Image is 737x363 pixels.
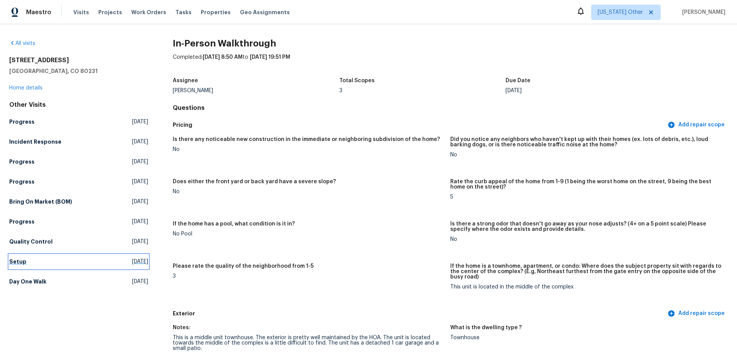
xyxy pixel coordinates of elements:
[9,155,148,169] a: Progress[DATE]
[173,78,198,83] h5: Assignee
[450,237,722,242] div: No
[132,238,148,245] span: [DATE]
[132,138,148,146] span: [DATE]
[203,55,243,60] span: [DATE] 8:50 AM
[132,198,148,206] span: [DATE]
[173,264,314,269] h5: Please rate the quality of the neighborhood from 1-5
[450,137,722,148] h5: Did you notice any neighbors who haven't kept up with their homes (ex. lots of debris, etc.), lou...
[173,231,444,237] div: No Pool
[173,40,728,47] h2: In-Person Walkthrough
[450,284,722,290] div: This unit is located in the middle of the complex
[450,335,722,340] div: Townhouse
[9,56,148,64] h2: [STREET_ADDRESS]
[450,221,722,232] h5: Is there a strong odor that doesn't go away as your nose adjusts? (4+ on a 5 point scale) Please ...
[250,55,290,60] span: [DATE] 19:51 PM
[9,195,148,209] a: Bring On Market (BOM)[DATE]
[9,258,26,265] h5: Setup
[9,101,148,109] div: Other Visits
[173,137,440,142] h5: Is there any noticeable new construction in the immediate or neighboring subdivision of the home?
[132,258,148,265] span: [DATE]
[450,325,522,330] h5: What is the dwelling type ?
[339,78,375,83] h5: Total Scopes
[173,104,728,112] h4: Questions
[339,88,506,93] div: 3
[9,158,35,166] h5: Progress
[506,88,672,93] div: [DATE]
[9,215,148,229] a: Progress[DATE]
[450,264,722,280] h5: If the home is a townhome, apartment, or condo: Where does the subject property sit with regards ...
[9,235,148,249] a: Quality Control[DATE]
[132,278,148,285] span: [DATE]
[132,218,148,225] span: [DATE]
[173,121,666,129] h5: Pricing
[450,152,722,157] div: No
[132,118,148,126] span: [DATE]
[9,218,35,225] h5: Progress
[173,53,728,73] div: Completed: to
[173,88,339,93] div: [PERSON_NAME]
[9,85,43,91] a: Home details
[9,118,35,126] h5: Progress
[9,178,35,186] h5: Progress
[73,8,89,16] span: Visits
[173,221,295,227] h5: If the home has a pool, what condition is it in?
[173,147,444,152] div: No
[173,310,666,318] h5: Exterior
[598,8,643,16] span: [US_STATE] Other
[9,175,148,189] a: Progress[DATE]
[240,8,290,16] span: Geo Assignments
[173,273,444,279] div: 3
[9,138,61,146] h5: Incident Response
[679,8,725,16] span: [PERSON_NAME]
[175,10,192,15] span: Tasks
[9,275,148,288] a: Day One Walk[DATE]
[506,78,530,83] h5: Due Date
[173,189,444,194] div: No
[9,41,35,46] a: All visits
[173,179,336,184] h5: Does either the front yard or back yard have a severe slope?
[669,120,725,130] span: Add repair scope
[669,309,725,318] span: Add repair scope
[9,67,148,75] h5: [GEOGRAPHIC_DATA], CO 80231
[9,135,148,149] a: Incident Response[DATE]
[450,194,722,200] div: 5
[9,115,148,129] a: Progress[DATE]
[9,198,72,206] h5: Bring On Market (BOM)
[131,8,166,16] span: Work Orders
[132,178,148,186] span: [DATE]
[9,278,46,285] h5: Day One Walk
[450,179,722,190] h5: Rate the curb appeal of the home from 1-9 (1 being the worst home on the street, 9 being the best...
[132,158,148,166] span: [DATE]
[201,8,231,16] span: Properties
[173,325,190,330] h5: Notes:
[173,335,444,351] div: This is a middle unit townhouse. The exterior is pretty well maintained by the HOA. The unit is l...
[666,307,728,321] button: Add repair scope
[9,255,148,269] a: Setup[DATE]
[9,238,53,245] h5: Quality Control
[26,8,51,16] span: Maestro
[666,118,728,132] button: Add repair scope
[98,8,122,16] span: Projects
